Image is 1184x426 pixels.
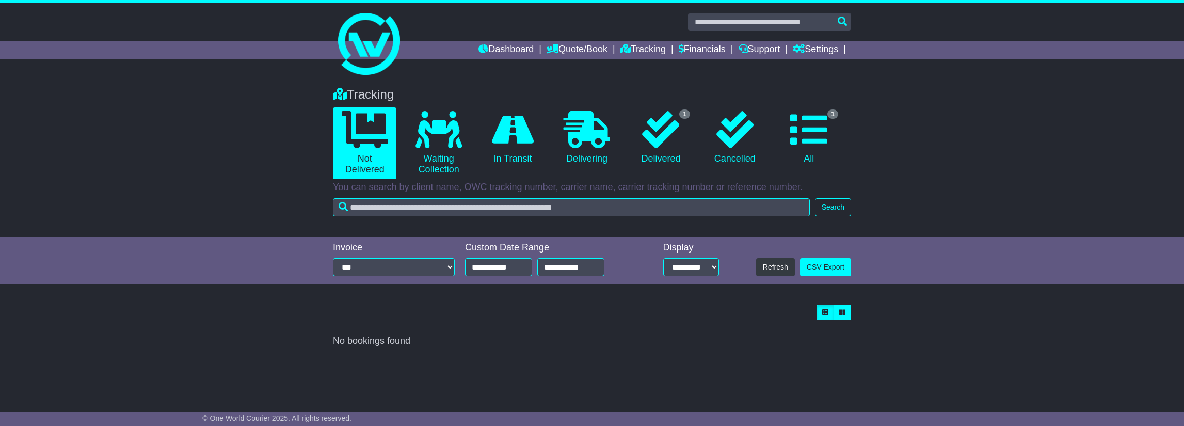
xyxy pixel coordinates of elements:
a: CSV Export [800,258,851,276]
a: Quote/Book [547,41,607,59]
a: Cancelled [703,107,766,168]
a: Support [739,41,780,59]
div: Custom Date Range [465,242,631,254]
span: 1 [827,109,838,119]
a: 1 Delivered [629,107,693,168]
a: In Transit [481,107,545,168]
div: Tracking [328,87,856,102]
div: Invoice [333,242,455,254]
span: © One World Courier 2025. All rights reserved. [202,414,351,422]
button: Search [815,198,851,216]
a: Not Delivered [333,107,396,179]
a: Financials [679,41,726,59]
button: Refresh [756,258,795,276]
div: No bookings found [333,336,851,347]
a: Settings [793,41,838,59]
a: Waiting Collection [407,107,470,179]
a: Tracking [620,41,666,59]
a: Dashboard [478,41,534,59]
a: 1 All [777,107,841,168]
p: You can search by client name, OWC tracking number, carrier name, carrier tracking number or refe... [333,182,851,193]
a: Delivering [555,107,618,168]
span: 1 [679,109,690,119]
div: Display [663,242,719,254]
